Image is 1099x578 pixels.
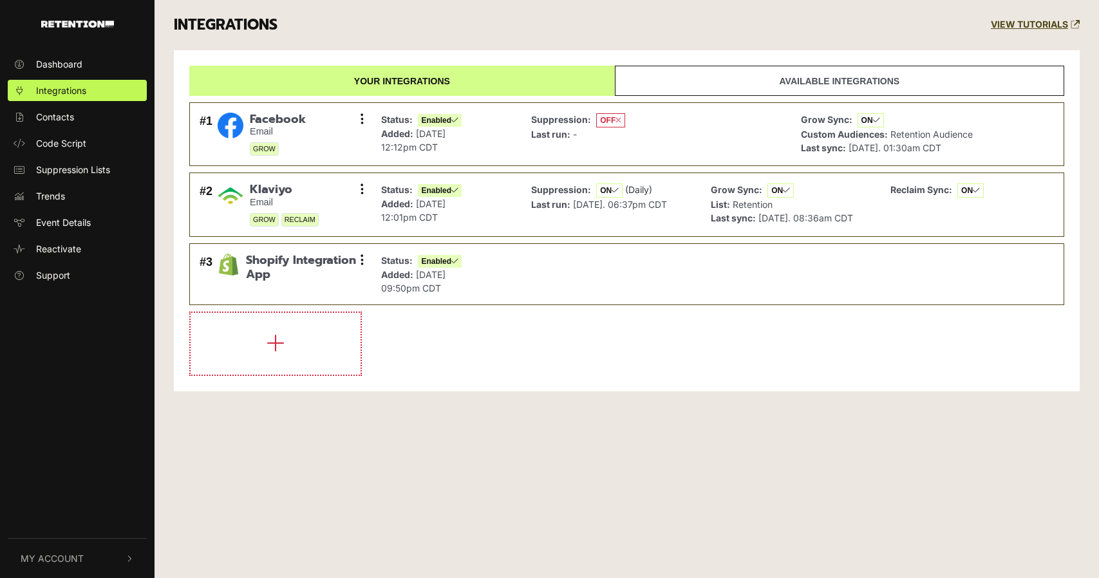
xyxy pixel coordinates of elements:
[36,84,86,97] span: Integrations
[801,114,852,125] strong: Grow Sync:
[625,184,652,195] span: (Daily)
[381,269,413,280] strong: Added:
[381,128,446,153] span: [DATE] 12:12pm CDT
[8,185,147,207] a: Trends
[531,184,591,195] strong: Suppression:
[531,114,591,125] strong: Suppression:
[711,184,762,195] strong: Grow Sync:
[418,255,462,268] span: Enabled
[381,184,413,195] strong: Status:
[218,113,243,138] img: Facebook
[767,183,794,198] span: ON
[174,16,277,34] h3: INTEGRATIONS
[36,189,65,203] span: Trends
[596,113,625,127] span: OFF
[36,110,74,124] span: Contacts
[758,212,853,223] span: [DATE]. 08:36am CDT
[418,114,462,127] span: Enabled
[218,183,243,209] img: Klaviyo
[711,199,730,210] strong: List:
[596,183,623,198] span: ON
[849,142,941,153] span: [DATE]. 01:30am CDT
[890,129,973,140] span: Retention Audience
[246,254,362,281] span: Shopify Integration App
[8,265,147,286] a: Support
[381,128,413,139] strong: Added:
[8,106,147,127] a: Contacts
[8,539,147,578] button: My Account
[36,136,86,150] span: Code Script
[733,199,773,210] span: Retention
[250,197,319,208] small: Email
[250,213,279,227] span: GROW
[615,66,1064,96] a: Available integrations
[41,21,114,28] img: Retention.com
[858,113,884,127] span: ON
[8,133,147,154] a: Code Script
[200,254,212,295] div: #3
[250,113,306,127] span: Facebook
[8,238,147,259] a: Reactivate
[36,268,70,282] span: Support
[381,269,446,294] span: [DATE] 09:50pm CDT
[36,216,91,229] span: Event Details
[189,66,615,96] a: Your integrations
[36,163,110,176] span: Suppression Lists
[36,57,82,71] span: Dashboard
[381,198,413,209] strong: Added:
[250,126,306,137] small: Email
[801,142,846,153] strong: Last sync:
[36,242,81,256] span: Reactivate
[890,184,952,195] strong: Reclaim Sync:
[8,80,147,101] a: Integrations
[991,19,1080,30] a: VIEW TUTORIALS
[8,53,147,75] a: Dashboard
[250,183,319,197] span: Klaviyo
[281,213,319,227] span: RECLAIM
[200,113,212,156] div: #1
[531,129,570,140] strong: Last run:
[418,184,462,197] span: Enabled
[8,212,147,233] a: Event Details
[957,183,984,198] span: ON
[218,254,240,275] img: Shopify Integration App
[801,129,888,140] strong: Custom Audiences:
[573,199,667,210] span: [DATE]. 06:37pm CDT
[711,212,756,223] strong: Last sync:
[573,129,577,140] span: -
[8,159,147,180] a: Suppression Lists
[381,114,413,125] strong: Status:
[250,142,279,156] span: GROW
[21,552,84,565] span: My Account
[200,183,212,227] div: #2
[531,199,570,210] strong: Last run:
[381,255,413,266] strong: Status:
